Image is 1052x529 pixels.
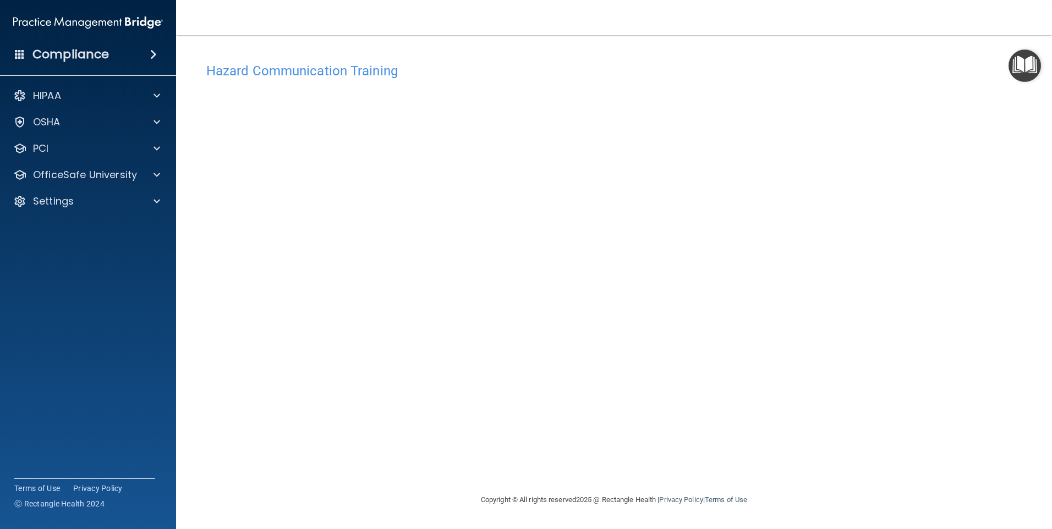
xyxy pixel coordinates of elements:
[14,483,60,494] a: Terms of Use
[413,482,815,517] div: Copyright © All rights reserved 2025 @ Rectangle Health | |
[13,115,160,129] a: OSHA
[13,195,160,208] a: Settings
[33,89,61,102] p: HIPAA
[14,498,105,509] span: Ⓒ Rectangle Health 2024
[32,47,109,62] h4: Compliance
[1009,49,1041,82] button: Open Resource Center
[73,483,123,494] a: Privacy Policy
[206,64,1022,78] h4: Hazard Communication Training
[33,168,137,181] p: OfficeSafe University
[659,495,703,504] a: Privacy Policy
[206,84,768,447] iframe: HCT
[33,115,61,129] p: OSHA
[13,89,160,102] a: HIPAA
[13,168,160,181] a: OfficeSafe University
[705,495,747,504] a: Terms of Use
[13,12,163,34] img: PMB logo
[33,142,48,155] p: PCI
[33,195,74,208] p: Settings
[997,453,1039,495] iframe: Drift Widget Chat Controller
[13,142,160,155] a: PCI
